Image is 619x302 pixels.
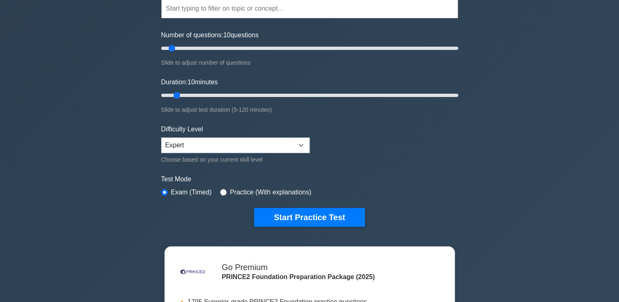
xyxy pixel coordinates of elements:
div: Slide to adjust test duration (5-120 minutes) [161,105,458,115]
label: Number of questions: questions [161,30,259,40]
button: Start Practice Test [254,208,365,227]
span: 10 [187,79,195,86]
div: Choose based on your current skill level [161,155,310,165]
label: Difficulty Level [161,124,203,134]
span: 10 [223,32,231,38]
label: Test Mode [161,174,458,184]
div: Slide to adjust number of questions [161,58,458,68]
label: Practice (With explanations) [230,187,311,197]
label: Exam (Timed) [171,187,212,197]
label: Duration: minutes [161,77,218,87]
